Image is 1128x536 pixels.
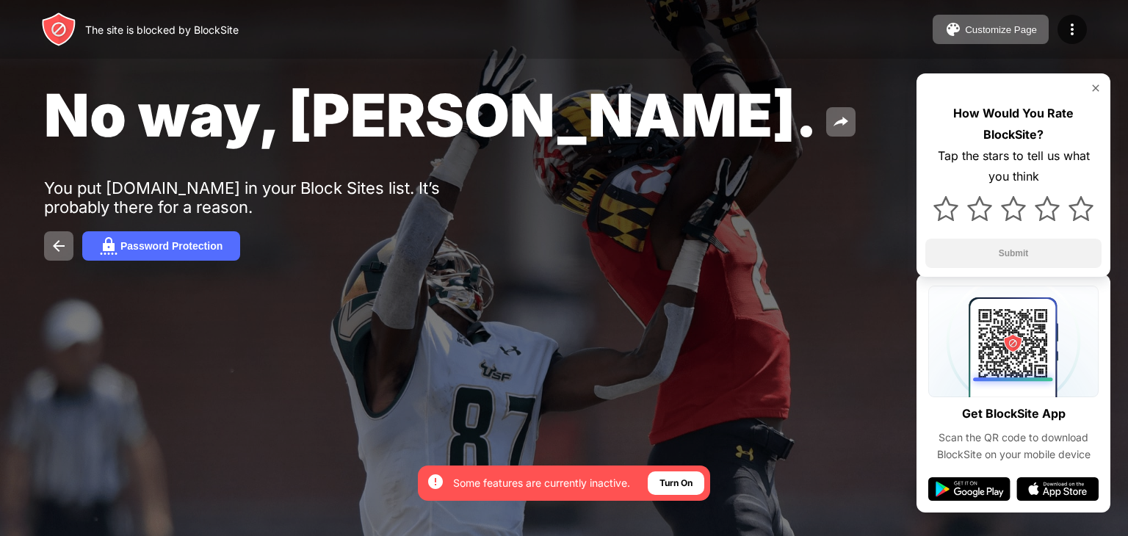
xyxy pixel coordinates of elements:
img: star.svg [1069,196,1093,221]
img: rate-us-close.svg [1090,82,1102,94]
div: Password Protection [120,240,223,252]
img: star.svg [1035,196,1060,221]
div: Get BlockSite App [962,403,1066,424]
img: google-play.svg [928,477,1010,501]
span: No way, [PERSON_NAME]. [44,79,817,151]
div: The site is blocked by BlockSite [85,23,239,36]
div: Scan the QR code to download BlockSite on your mobile device [928,430,1099,463]
img: header-logo.svg [41,12,76,47]
img: star.svg [933,196,958,221]
div: You put [DOMAIN_NAME] in your Block Sites list. It’s probably there for a reason. [44,178,498,217]
div: Turn On [659,476,693,490]
button: Password Protection [82,231,240,261]
button: Customize Page [933,15,1049,44]
img: app-store.svg [1016,477,1099,501]
img: star.svg [1001,196,1026,221]
img: star.svg [967,196,992,221]
button: Submit [925,239,1102,268]
img: pallet.svg [944,21,962,38]
img: menu-icon.svg [1063,21,1081,38]
img: error-circle-white.svg [427,473,444,490]
img: qrcode.svg [928,286,1099,397]
img: password.svg [100,237,117,255]
img: share.svg [832,113,850,131]
div: Customize Page [965,24,1037,35]
div: How Would You Rate BlockSite? [925,103,1102,145]
img: back.svg [50,237,68,255]
div: Tap the stars to tell us what you think [925,145,1102,188]
div: Some features are currently inactive. [453,476,630,490]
